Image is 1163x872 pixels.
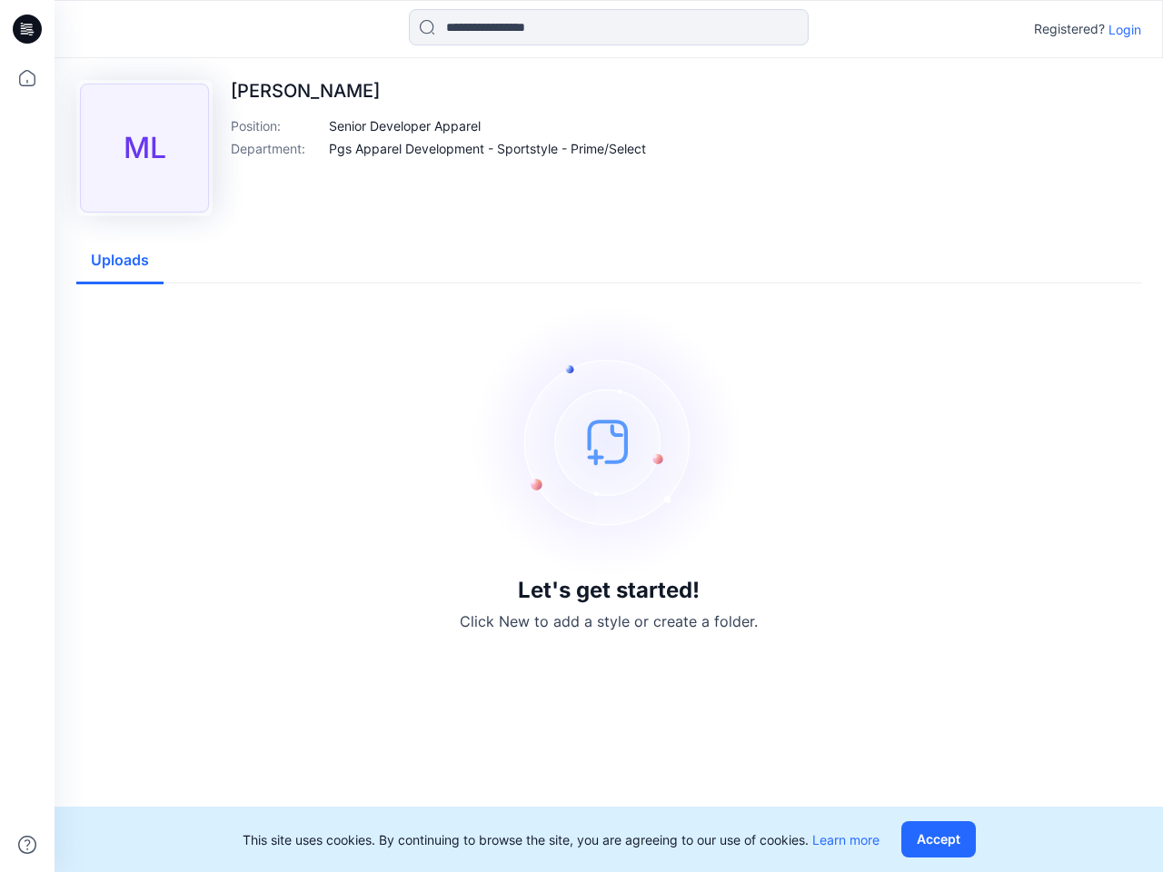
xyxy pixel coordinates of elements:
div: ML [80,84,209,213]
button: Accept [901,821,976,857]
h3: Let's get started! [518,578,700,603]
p: Registered? [1034,18,1105,40]
p: [PERSON_NAME] [231,80,646,102]
p: Pgs Apparel Development - Sportstyle - Prime/Select [329,139,646,158]
p: Position : [231,116,322,135]
p: Department : [231,139,322,158]
p: Senior Developer Apparel [329,116,481,135]
a: Learn more [812,832,880,847]
img: empty-state-image.svg [472,305,745,578]
p: This site uses cookies. By continuing to browse the site, you are agreeing to our use of cookies. [243,830,880,849]
p: Login [1108,20,1141,39]
button: Uploads [76,238,164,284]
p: Click New to add a style or create a folder. [460,610,758,632]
